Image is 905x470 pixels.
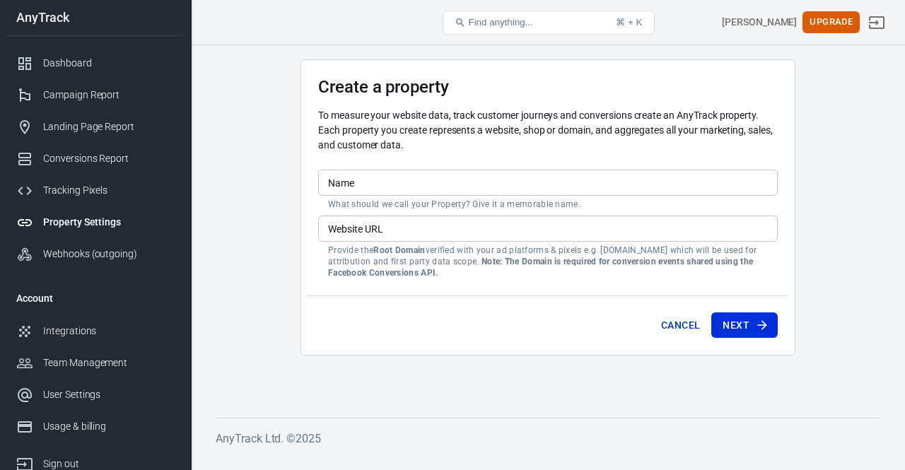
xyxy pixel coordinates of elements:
[5,206,186,238] a: Property Settings
[802,11,860,33] button: Upgrade
[216,430,880,447] h6: AnyTrack Ltd. © 2025
[43,183,175,198] div: Tracking Pixels
[43,247,175,262] div: Webhooks (outgoing)
[43,419,175,434] div: Usage & billing
[318,216,778,242] input: example.com
[43,356,175,370] div: Team Management
[43,215,175,230] div: Property Settings
[43,119,175,134] div: Landing Page Report
[5,411,186,442] a: Usage & billing
[5,111,186,143] a: Landing Page Report
[5,79,186,111] a: Campaign Report
[43,324,175,339] div: Integrations
[318,108,778,153] p: To measure your website data, track customer journeys and conversions create an AnyTrack property...
[373,245,425,255] strong: Root Domain
[5,379,186,411] a: User Settings
[328,199,768,210] p: What should we call your Property? Give it a memorable name.
[318,77,778,97] h3: Create a property
[655,312,706,339] button: Cancel
[318,170,778,196] input: Your Website Name
[616,17,642,28] div: ⌘ + K
[5,11,186,24] div: AnyTrack
[711,312,778,339] button: Next
[43,387,175,402] div: User Settings
[43,88,175,102] div: Campaign Report
[5,315,186,347] a: Integrations
[5,281,186,315] li: Account
[5,143,186,175] a: Conversions Report
[5,347,186,379] a: Team Management
[5,238,186,270] a: Webhooks (outgoing)
[43,151,175,166] div: Conversions Report
[722,15,797,30] div: Account id: WGN9BIeh
[5,47,186,79] a: Dashboard
[328,245,768,278] p: Provide the verified with your ad platforms & pixels e.g. [DOMAIN_NAME] which will be used for at...
[43,56,175,71] div: Dashboard
[328,257,753,278] strong: Note: The Domain is required for conversion events shared using the Facebook Conversions API.
[443,11,655,35] button: Find anything...⌘ + K
[5,175,186,206] a: Tracking Pixels
[469,17,533,28] span: Find anything...
[860,6,894,40] a: Sign out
